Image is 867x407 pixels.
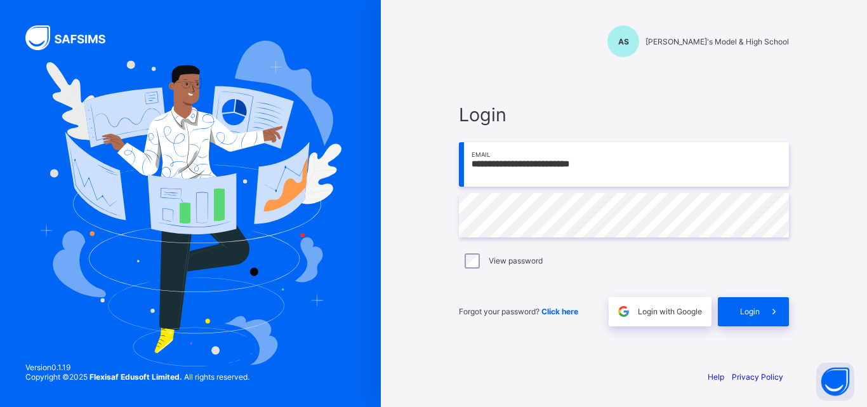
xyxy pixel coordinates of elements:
[618,37,629,46] span: AS
[25,25,121,50] img: SAFSIMS Logo
[459,103,789,126] span: Login
[638,307,702,316] span: Login with Google
[25,363,249,372] span: Version 0.1.19
[645,37,789,46] span: [PERSON_NAME]'s Model & High School
[459,307,578,316] span: Forgot your password?
[89,372,182,382] strong: Flexisaf Edusoft Limited.
[740,307,760,316] span: Login
[816,363,854,401] button: Open asap
[39,41,341,366] img: Hero Image
[489,256,543,265] label: View password
[616,304,631,319] img: google.396cfc9801f0270233282035f929180a.svg
[25,372,249,382] span: Copyright © 2025 All rights reserved.
[732,372,783,382] a: Privacy Policy
[541,307,578,316] a: Click here
[708,372,724,382] a: Help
